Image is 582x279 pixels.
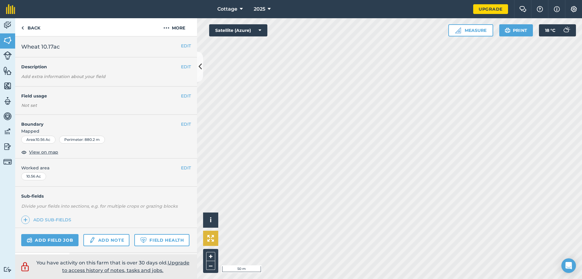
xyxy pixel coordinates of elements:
[163,24,169,32] img: svg+xml;base64,PHN2ZyB4bWxucz0iaHR0cDovL3d3dy53My5vcmcvMjAwMC9zdmciIHdpZHRoPSIyMCIgaGVpZ2h0PSIyNC...
[3,267,12,272] img: svg+xml;base64,PD94bWwgdmVyc2lvbj0iMS4wIiBlbmNvZGluZz0idXRmLTgiPz4KPCEtLSBHZW5lcmF0b3I6IEFkb2JlIE...
[181,165,191,171] button: EDIT
[3,112,12,121] img: svg+xml;base64,PD94bWwgdmVyc2lvbj0iMS4wIiBlbmNvZGluZz0idXRmLTgiPz4KPCEtLSBHZW5lcmF0b3I6IEFkb2JlIE...
[207,235,214,242] img: Four arrows, one pointing top left, one top right, one bottom right and the last bottom left
[505,27,510,34] img: svg+xml;base64,PHN2ZyB4bWxucz0iaHR0cDovL3d3dy53My5vcmcvMjAwMC9zdmciIHdpZHRoPSIxOSIgaGVpZ2h0PSIyNC...
[539,24,576,36] button: 18 °C
[89,236,95,244] img: svg+xml;base64,PD94bWwgdmVyc2lvbj0iMS4wIiBlbmNvZGluZz0idXRmLTgiPz4KPCEtLSBHZW5lcmF0b3I6IEFkb2JlIE...
[554,5,560,13] img: svg+xml;base64,PHN2ZyB4bWxucz0iaHR0cDovL3d3dy53My5vcmcvMjAwMC9zdmciIHdpZHRoPSIxNyIgaGVpZ2h0PSIxNy...
[27,236,32,244] img: svg+xml;base64,PD94bWwgdmVyc2lvbj0iMS4wIiBlbmNvZGluZz0idXRmLTgiPz4KPCEtLSBHZW5lcmF0b3I6IEFkb2JlIE...
[181,93,191,99] button: EDIT
[561,258,576,273] div: Open Intercom Messenger
[6,4,15,14] img: fieldmargin Logo
[210,216,212,224] span: i
[21,63,191,70] h4: Description
[21,93,181,99] h4: Field usage
[206,252,215,261] button: +
[3,97,12,106] img: svg+xml;base64,PD94bWwgdmVyc2lvbj0iMS4wIiBlbmNvZGluZz0idXRmLTgiPz4KPCEtLSBHZW5lcmF0b3I6IEFkb2JlIE...
[21,165,191,171] span: Worked area
[3,127,12,136] img: svg+xml;base64,PD94bWwgdmVyc2lvbj0iMS4wIiBlbmNvZGluZz0idXRmLTgiPz4KPCEtLSBHZW5lcmF0b3I6IEFkb2JlIE...
[254,5,265,13] span: 2025
[139,253,197,266] a: Reports
[15,18,46,36] a: Back
[3,66,12,75] img: svg+xml;base64,PHN2ZyB4bWxucz0iaHR0cDovL3d3dy53My5vcmcvMjAwMC9zdmciIHdpZHRoPSI1NiIgaGVpZ2h0PSI2MC...
[448,24,493,36] button: Measure
[21,148,58,156] button: View on map
[21,43,60,51] span: Wheat 10.17ac
[3,142,12,151] img: svg+xml;base64,PD94bWwgdmVyc2lvbj0iMS4wIiBlbmNvZGluZz0idXRmLTgiPz4KPCEtLSBHZW5lcmF0b3I6IEFkb2JlIE...
[473,4,508,14] a: Upgrade
[3,158,12,166] img: svg+xml;base64,PD94bWwgdmVyc2lvbj0iMS4wIiBlbmNvZGluZz0idXRmLTgiPz4KPCEtLSBHZW5lcmF0b3I6IEFkb2JlIE...
[181,43,191,49] button: EDIT
[21,172,46,180] div: 10.56 Ac
[536,6,544,12] img: A question mark icon
[21,148,27,156] img: svg+xml;base64,PHN2ZyB4bWxucz0iaHR0cDovL3d3dy53My5vcmcvMjAwMC9zdmciIHdpZHRoPSIxOCIgaGVpZ2h0PSIyNC...
[21,234,79,246] a: Add field job
[23,216,28,223] img: svg+xml;base64,PHN2ZyB4bWxucz0iaHR0cDovL3d3dy53My5vcmcvMjAwMC9zdmciIHdpZHRoPSIxNCIgaGVpZ2h0PSIyNC...
[15,115,181,128] h4: Boundary
[3,51,12,60] img: svg+xml;base64,PD94bWwgdmVyc2lvbj0iMS4wIiBlbmNvZGluZz0idXRmLTgiPz4KPCEtLSBHZW5lcmF0b3I6IEFkb2JlIE...
[152,18,197,36] button: More
[59,136,105,144] div: Perimeter : 880.2 m
[181,121,191,128] button: EDIT
[69,253,138,266] a: Field History
[203,213,218,228] button: i
[560,24,572,36] img: svg+xml;base64,PD94bWwgdmVyc2lvbj0iMS4wIiBlbmNvZGluZz0idXRmLTgiPz4KPCEtLSBHZW5lcmF0b3I6IEFkb2JlIE...
[3,81,12,90] img: svg+xml;base64,PHN2ZyB4bWxucz0iaHR0cDovL3d3dy53My5vcmcvMjAwMC9zdmciIHdpZHRoPSI1NiIgaGVpZ2h0PSI2MC...
[570,6,577,12] img: A cog icon
[29,149,58,155] span: View on map
[206,261,215,270] button: –
[20,261,30,272] img: svg+xml;base64,PD94bWwgdmVyc2lvbj0iMS4wIiBlbmNvZGluZz0idXRmLTgiPz4KPCEtLSBHZW5lcmF0b3I6IEFkb2JlIE...
[21,136,55,144] div: Area : 10.56 Ac
[217,5,237,13] span: Cottage
[209,24,267,36] button: Satellite (Azure)
[519,6,527,12] img: Two speech bubbles overlapping with the left bubble in the forefront
[545,24,555,36] span: 18 ° C
[15,128,197,134] span: Mapped
[3,21,12,30] img: svg+xml;base64,PD94bWwgdmVyc2lvbj0iMS4wIiBlbmNvZGluZz0idXRmLTgiPz4KPCEtLSBHZW5lcmF0b3I6IEFkb2JlIE...
[15,253,69,266] a: To-Do
[455,27,461,33] img: Ruler icon
[21,74,105,79] em: Add extra information about your field
[83,234,129,246] a: Add note
[3,36,12,45] img: svg+xml;base64,PHN2ZyB4bWxucz0iaHR0cDovL3d3dy53My5vcmcvMjAwMC9zdmciIHdpZHRoPSI1NiIgaGVpZ2h0PSI2MC...
[134,234,189,246] a: Field Health
[21,102,191,108] div: Not set
[15,193,197,199] h4: Sub-fields
[33,259,192,274] p: You have activity on this farm that is over 30 days old.
[21,216,74,224] a: Add sub-fields
[21,203,178,209] em: Divide your fields into sections, e.g. for multiple crops or grazing blocks
[499,24,533,36] button: Print
[181,63,191,70] button: EDIT
[21,24,24,32] img: svg+xml;base64,PHN2ZyB4bWxucz0iaHR0cDovL3d3dy53My5vcmcvMjAwMC9zdmciIHdpZHRoPSI5IiBoZWlnaHQ9IjI0Ii...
